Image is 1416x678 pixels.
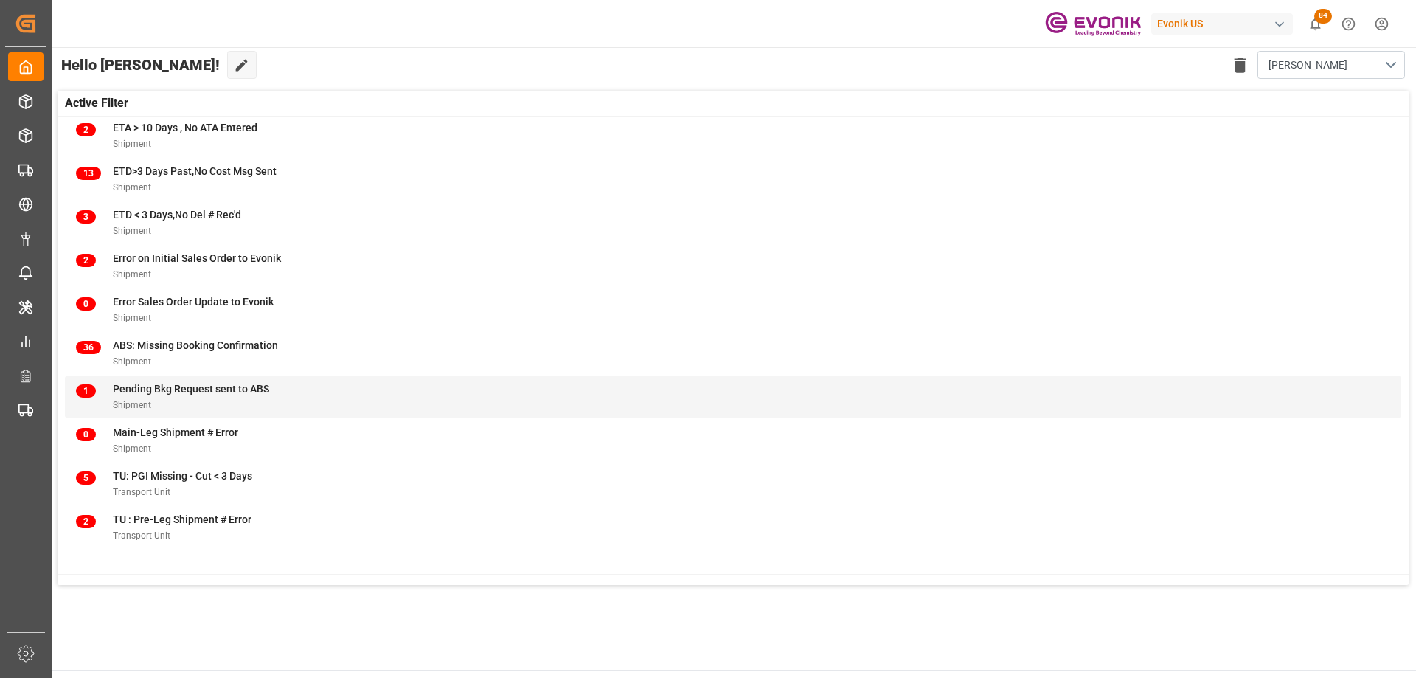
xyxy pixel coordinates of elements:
span: Shipment [113,443,151,454]
a: 2TU : Pre-Leg Shipment # ErrorTransport Unit [76,512,1390,543]
span: Shipment [113,313,151,323]
span: ETD>3 Days Past,No Cost Msg Sent [113,165,277,177]
span: Shipment [113,182,151,193]
span: Hello [PERSON_NAME]! [61,51,220,79]
span: 2 [76,123,96,136]
button: open menu [1257,51,1405,79]
span: ETD < 3 Days,No Del # Rec'd [113,209,241,221]
span: 0 [76,297,96,311]
span: Shipment [113,226,151,236]
span: Shipment [113,269,151,280]
button: show 84 new notifications [1299,7,1332,41]
span: Transport Unit [113,530,170,541]
button: Evonik US [1151,10,1299,38]
span: 2 [76,254,96,267]
span: 36 [76,341,101,354]
a: 2Error on Initial Sales Order to EvonikShipment [76,251,1390,282]
a: 5TU: PGI Missing - Cut < 3 DaysTransport Unit [76,468,1390,499]
span: 5 [76,471,96,485]
a: 13ETD>3 Days Past,No Cost Msg SentShipment [76,164,1390,195]
span: 84 [1314,9,1332,24]
span: [PERSON_NAME] [1268,58,1347,73]
span: ABS: Missing Booking Confirmation [113,339,278,351]
span: 0 [76,428,96,441]
span: Active Filter [65,94,128,112]
span: TU: PGI Missing - Cut < 3 Days [113,470,252,482]
a: 2ETA > 10 Days , No ATA EnteredShipment [76,120,1390,151]
span: 2 [76,515,96,528]
span: TU : Pre-Leg Shipment # Error [113,513,251,525]
span: Pending Bkg Request sent to ABS [113,383,269,395]
span: Shipment [113,356,151,367]
span: Error Sales Order Update to Evonik [113,296,274,308]
a: 36ABS: Missing Booking ConfirmationShipment [76,338,1390,369]
span: Main-Leg Shipment # Error [113,426,238,438]
span: Transport Unit [113,487,170,497]
span: 3 [76,210,96,224]
a: 0Main-Leg Shipment # ErrorShipment [76,425,1390,456]
span: ETA > 10 Days , No ATA Entered [113,122,257,134]
span: Shipment [113,400,151,410]
span: 13 [76,167,101,180]
div: Evonik US [1151,13,1293,35]
span: Shipment [113,139,151,149]
img: Evonik-brand-mark-Deep-Purple-RGB.jpeg_1700498283.jpeg [1045,11,1141,37]
a: 0Error Sales Order Update to EvonikShipment [76,294,1390,325]
button: Help Center [1332,7,1365,41]
span: Error on Initial Sales Order to Evonik [113,252,281,264]
a: 1Pending Bkg Request sent to ABSShipment [76,381,1390,412]
span: 1 [76,384,96,398]
a: 3ETD < 3 Days,No Del # Rec'dShipment [76,207,1390,238]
